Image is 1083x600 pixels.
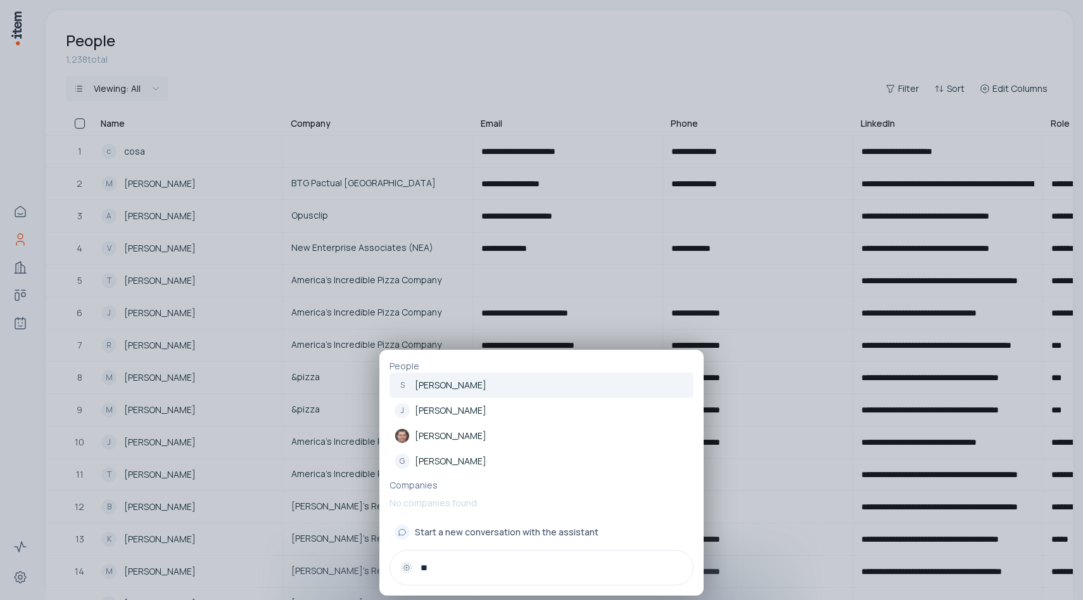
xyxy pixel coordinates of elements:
[415,526,598,539] span: Start a new conversation with the assistant
[389,373,693,398] a: S[PERSON_NAME]
[395,428,410,444] img: Carlos Garcia
[389,423,693,449] a: [PERSON_NAME]
[389,398,693,423] a: J[PERSON_NAME]
[389,492,693,514] p: No companies found
[389,360,693,373] p: People
[415,455,486,468] p: [PERSON_NAME]
[395,378,410,393] div: S
[395,403,410,418] div: J
[415,430,486,442] p: [PERSON_NAME]
[415,404,486,417] p: [PERSON_NAME]
[389,479,693,492] p: Companies
[389,449,693,474] a: G[PERSON_NAME]
[395,454,410,469] div: G
[415,379,486,392] p: [PERSON_NAME]
[389,520,693,545] button: Start a new conversation with the assistant
[379,350,704,596] div: PeopleS[PERSON_NAME]J[PERSON_NAME]Carlos Garcia[PERSON_NAME]G[PERSON_NAME]CompaniesNo companies f...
